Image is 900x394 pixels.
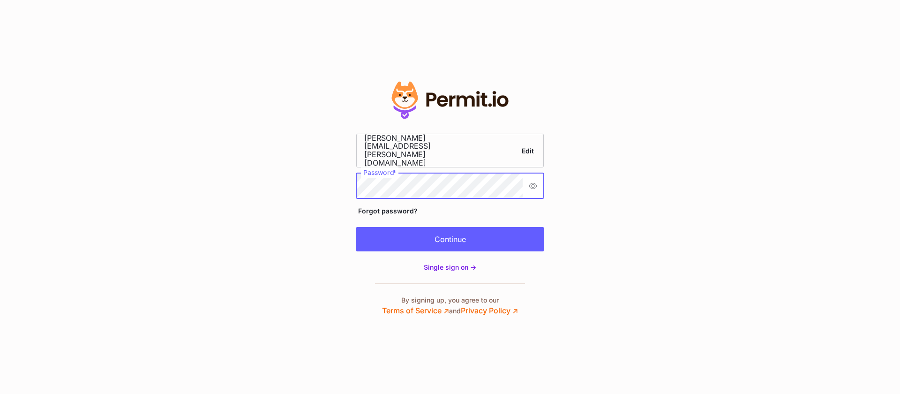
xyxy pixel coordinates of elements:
[424,263,476,272] a: Single sign on ->
[364,134,481,167] span: [PERSON_NAME][EMAIL_ADDRESS][PERSON_NAME][DOMAIN_NAME]
[424,263,476,271] span: Single sign on ->
[461,306,518,315] a: Privacy Policy ↗
[356,227,544,251] button: Continue
[361,167,398,178] label: Password
[382,295,518,316] p: By signing up, you agree to our and
[356,205,420,217] a: Forgot password?
[520,144,536,158] a: Edit email address
[523,174,543,198] button: Show password
[382,306,449,315] a: Terms of Service ↗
